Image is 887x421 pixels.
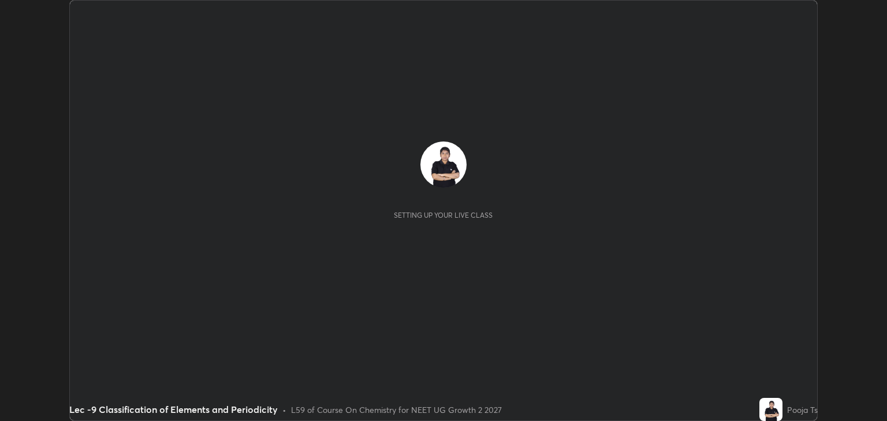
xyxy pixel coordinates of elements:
div: • [282,404,286,416]
div: L59 of Course On Chemistry for NEET UG Growth 2 2027 [291,404,502,416]
div: Pooja Ts [787,404,818,416]
img: 72d189469a4d4c36b4c638edf2063a7f.jpg [759,398,782,421]
div: Lec -9 Classification of Elements and Periodicity [69,403,278,416]
img: 72d189469a4d4c36b4c638edf2063a7f.jpg [420,141,467,188]
div: Setting up your live class [394,211,493,219]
